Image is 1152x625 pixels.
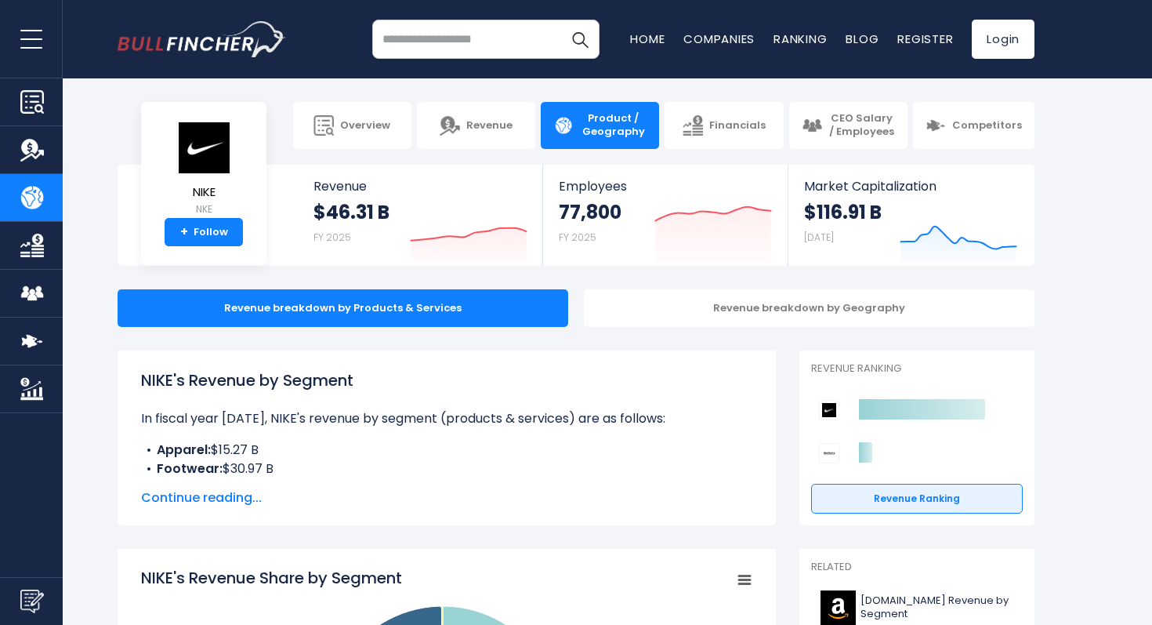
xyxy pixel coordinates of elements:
small: NKE [176,202,231,216]
li: $30.97 B [141,460,752,478]
span: Market Capitalization [804,179,1017,194]
strong: 77,800 [559,200,621,224]
strong: $46.31 B [313,200,389,224]
span: Revenue [466,119,513,133]
b: Footwear: [157,460,223,478]
button: Search [560,20,600,59]
a: NIKE NKE [176,121,232,219]
h1: NIKE's Revenue by Segment [141,369,752,392]
tspan: NIKE's Revenue Share by Segment [141,567,402,589]
a: Companies [683,31,755,47]
a: Register [897,31,953,47]
strong: $116.91 B [804,200,882,224]
span: Continue reading... [141,489,752,507]
small: [DATE] [804,231,834,244]
span: Product / Geography [580,112,647,139]
a: Product / Geography [541,102,659,149]
img: NIKE competitors logo [819,400,839,420]
span: Financials [709,119,766,133]
span: NIKE [176,186,231,199]
small: FY 2025 [313,231,351,244]
span: Revenue [313,179,527,194]
a: Competitors [913,102,1034,149]
li: $15.27 B [141,441,752,460]
a: Ranking [773,31,827,47]
small: FY 2025 [559,231,596,244]
a: Revenue [417,102,535,149]
img: Deckers Outdoor Corporation competitors logo [819,443,839,463]
span: CEO Salary / Employees [828,112,895,139]
a: Revenue $46.31 B FY 2025 [298,165,543,266]
a: Overview [293,102,411,149]
a: Home [630,31,665,47]
a: +Follow [165,218,243,246]
a: Financials [665,102,783,149]
p: Revenue Ranking [811,362,1023,376]
strong: + [180,225,188,239]
img: bullfincher logo [118,21,286,57]
a: Revenue Ranking [811,484,1023,514]
a: Login [972,20,1034,59]
a: Go to homepage [118,21,286,57]
span: Overview [340,119,390,133]
a: CEO Salary / Employees [789,102,907,149]
b: Apparel: [157,441,211,459]
p: Related [811,561,1023,574]
span: Employees [559,179,771,194]
div: Revenue breakdown by Products & Services [118,289,568,327]
a: Employees 77,800 FY 2025 [543,165,787,266]
span: Competitors [952,119,1022,133]
a: Market Capitalization $116.91 B [DATE] [788,165,1033,266]
span: [DOMAIN_NAME] Revenue by Segment [860,594,1013,621]
div: Revenue breakdown by Geography [584,289,1034,327]
p: In fiscal year [DATE], NIKE's revenue by segment (products & services) are as follows: [141,409,752,428]
a: Blog [846,31,878,47]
